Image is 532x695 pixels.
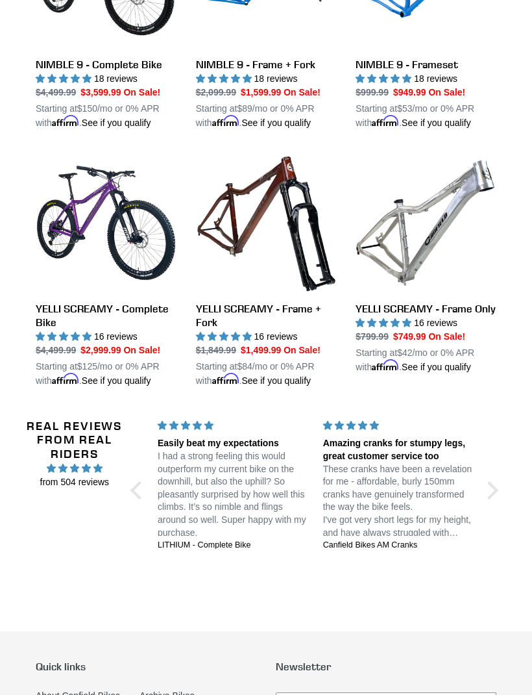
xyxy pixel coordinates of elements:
div: 5 stars [158,419,308,433]
p: Newsletter [276,661,496,673]
a: LITHIUM - Complete Bike [158,540,308,551]
a: Canfield Bikes AM Cranks [323,540,473,551]
p: These cranks have been a revelation for me - affordable, burly 150mm cranks have genuinely transf... [323,463,473,540]
div: 5 stars [323,419,473,433]
h2: Real Reviews from Real Riders [27,419,123,461]
span: from 504 reviews [27,475,123,489]
div: Amazing cranks for stumpy legs, great customer service too [323,437,473,462]
p: I had a strong feeling this would outperform my current bike on the downhill, but also the uphill... [158,450,308,539]
span: 4.96 stars [27,461,123,475]
div: Easily beat my expectations [158,437,308,450]
p: Quick links [36,661,256,673]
